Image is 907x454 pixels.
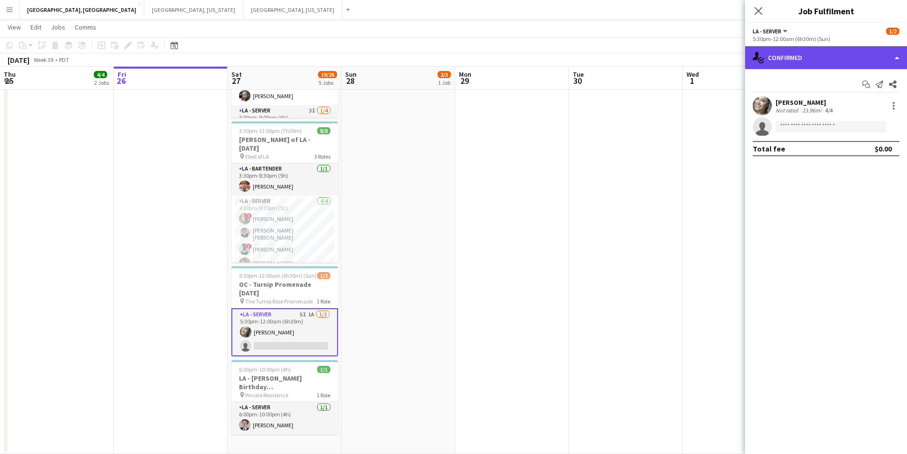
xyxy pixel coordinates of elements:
[245,298,313,305] span: The Turnip Rose Promenade
[239,272,317,279] span: 5:30pm-12:00am (6h30m) (Sun)
[231,70,242,79] span: Sat
[317,392,330,399] span: 1 Role
[776,107,800,114] div: Not rated
[317,127,330,134] span: 8/8
[886,28,899,35] span: 1/2
[319,79,337,86] div: 5 Jobs
[59,56,69,63] div: PDT
[231,135,338,152] h3: [PERSON_NAME] of LA - [DATE]
[231,402,338,434] app-card-role: LA - Server1/16:00pm-10:00pm (4h)[PERSON_NAME]
[144,0,243,19] button: [GEOGRAPHIC_DATA], [US_STATE]
[4,21,25,33] a: View
[245,392,288,399] span: Private Residence
[31,56,55,63] span: Week 39
[94,79,109,86] div: 2 Jobs
[94,71,107,78] span: 4/4
[745,46,907,69] div: Confirmed
[27,21,45,33] a: Edit
[438,79,450,86] div: 1 Job
[47,21,69,33] a: Jobs
[75,23,96,31] span: Comms
[231,196,338,272] app-card-role: LA - Server4/44:30pm-9:30pm (5h)![PERSON_NAME][PERSON_NAME] [PERSON_NAME]![PERSON_NAME][PERSON_NAME]
[458,75,471,86] span: 29
[2,75,16,86] span: 25
[318,71,337,78] span: 19/26
[246,213,252,219] span: !
[317,298,330,305] span: 1 Role
[317,272,330,279] span: 1/2
[116,75,126,86] span: 26
[571,75,584,86] span: 30
[231,374,338,391] h3: LA - [PERSON_NAME] Birthday [DEMOGRAPHIC_DATA]
[246,243,252,249] span: !
[30,23,41,31] span: Edit
[875,144,892,153] div: $0.00
[753,28,781,35] span: LA - Server
[51,23,65,31] span: Jobs
[685,75,699,86] span: 1
[231,266,338,356] app-job-card: 5:30pm-12:00am (6h30m) (Sun)1/2OC - Turnip Promenade [DATE] The Turnip Rose Promenade1 RoleLA - S...
[8,23,21,31] span: View
[687,70,699,79] span: Wed
[745,5,907,17] h3: Job Fulfilment
[243,0,342,19] button: [GEOGRAPHIC_DATA], [US_STATE]
[753,144,785,153] div: Total fee
[231,105,338,182] app-card-role: LA - Server3I1/43:00pm-9:00pm (6h)
[231,163,338,196] app-card-role: LA - Bartender1/13:30pm-8:30pm (5h)[PERSON_NAME]
[314,153,330,160] span: 3 Roles
[20,0,144,19] button: [GEOGRAPHIC_DATA], [GEOGRAPHIC_DATA]
[776,98,835,107] div: [PERSON_NAME]
[245,153,269,160] span: Ebell of LA
[825,107,833,114] app-skills-label: 4/4
[239,127,302,134] span: 3:30pm-11:00pm (7h30m)
[231,280,338,297] h3: OC - Turnip Promenade [DATE]
[239,366,291,373] span: 6:00pm-10:00pm (4h)
[231,308,338,356] app-card-role: LA - Server5I1A1/25:30pm-12:00am (6h30m)[PERSON_NAME]
[800,107,823,114] div: 23.96mi
[344,75,357,86] span: 28
[459,70,471,79] span: Mon
[753,28,789,35] button: LA - Server
[4,70,16,79] span: Thu
[317,366,330,373] span: 1/1
[231,360,338,434] app-job-card: 6:00pm-10:00pm (4h)1/1LA - [PERSON_NAME] Birthday [DEMOGRAPHIC_DATA] Private Residence1 RoleLA - ...
[118,70,126,79] span: Fri
[71,21,100,33] a: Comms
[231,121,338,262] app-job-card: 3:30pm-11:00pm (7h30m)8/8[PERSON_NAME] of LA - [DATE] Ebell of LA3 RolesLA - Bartender1/13:30pm-8...
[230,75,242,86] span: 27
[438,71,451,78] span: 2/3
[8,55,30,65] div: [DATE]
[753,35,899,42] div: 5:30pm-12:00am (6h30m) (Sun)
[345,70,357,79] span: Sun
[573,70,584,79] span: Tue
